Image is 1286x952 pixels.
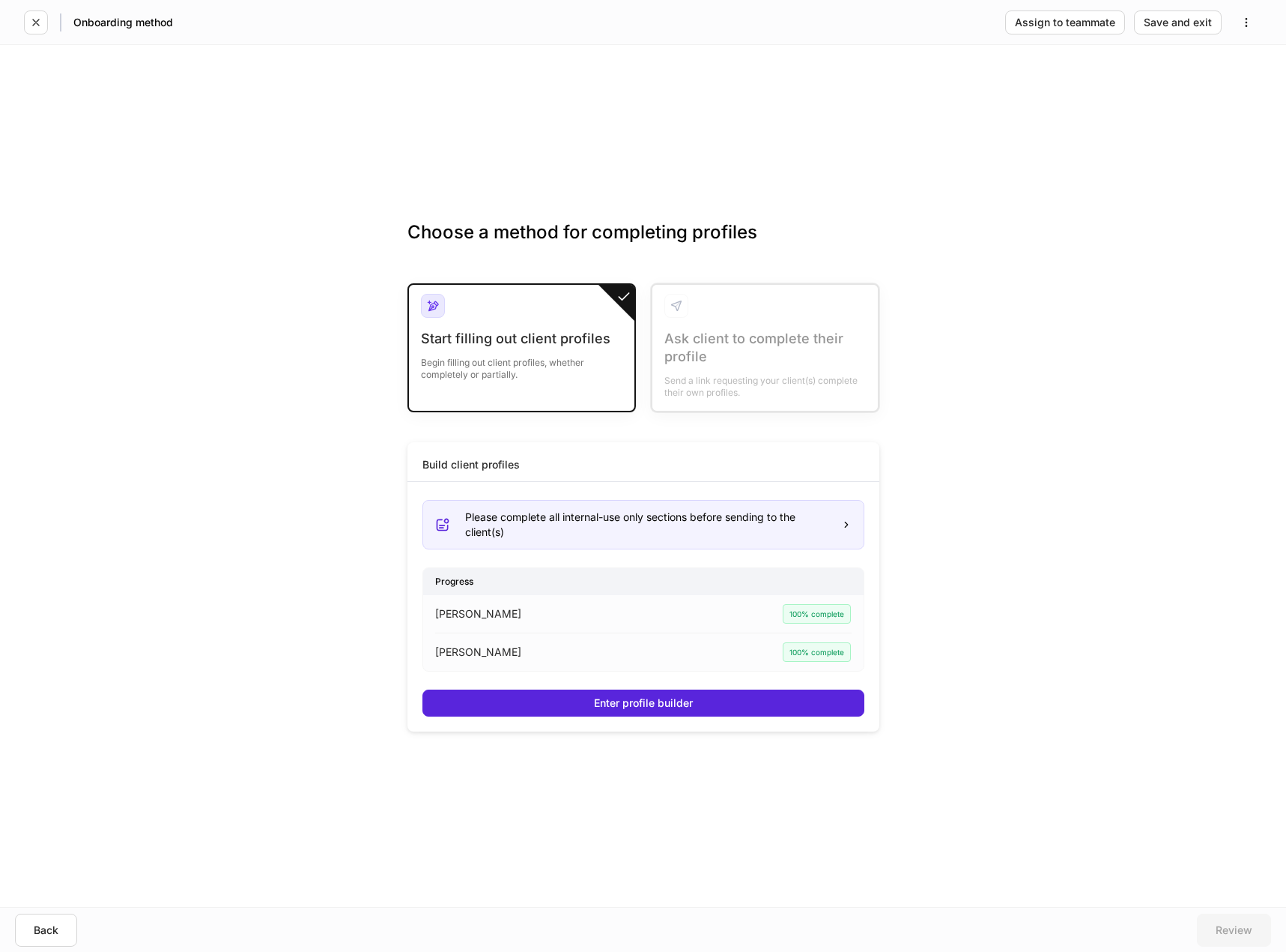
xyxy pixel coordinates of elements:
[783,642,851,662] div: 100% complete
[1144,17,1212,28] div: Save and exit
[73,15,173,30] h5: Onboarding method
[1005,10,1125,34] button: Assign to teammate
[465,510,829,540] div: Please complete all internal-use only sections before sending to the client(s)
[1134,10,1222,34] button: Save and exit
[783,604,851,624] div: 100% complete
[407,220,879,268] h3: Choose a method for completing profiles
[1015,17,1115,28] div: Assign to teammate
[594,698,693,708] div: Enter profile builder
[435,606,521,621] p: [PERSON_NAME]
[422,690,864,717] button: Enter profile builder
[421,330,622,348] div: Start filling out client profiles
[15,914,77,947] button: Back
[34,925,58,936] div: Back
[423,568,864,594] div: Progress
[422,457,520,472] div: Build client profiles
[421,348,622,381] div: Begin filling out client profiles, whether completely or partially.
[435,645,521,660] p: [PERSON_NAME]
